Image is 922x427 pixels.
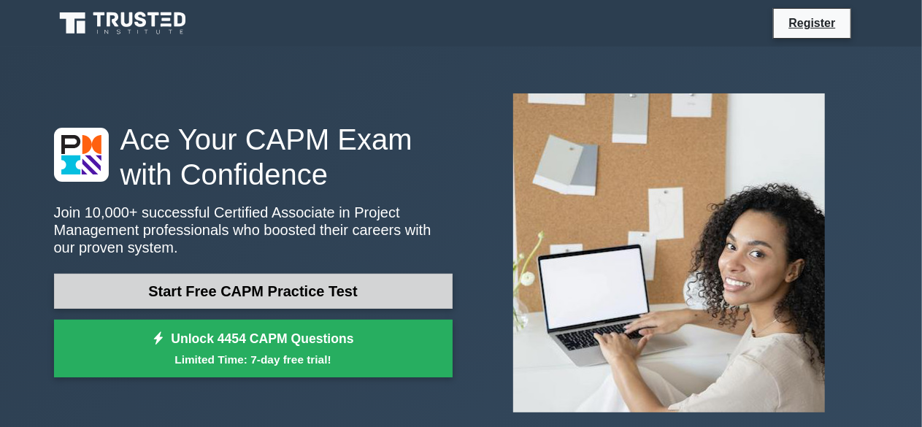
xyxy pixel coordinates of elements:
h1: Ace Your CAPM Exam with Confidence [54,122,453,192]
p: Join 10,000+ successful Certified Associate in Project Management professionals who boosted their... [54,204,453,256]
a: Register [780,14,844,32]
small: Limited Time: 7-day free trial! [72,351,434,368]
a: Unlock 4454 CAPM QuestionsLimited Time: 7-day free trial! [54,320,453,378]
a: Start Free CAPM Practice Test [54,274,453,309]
